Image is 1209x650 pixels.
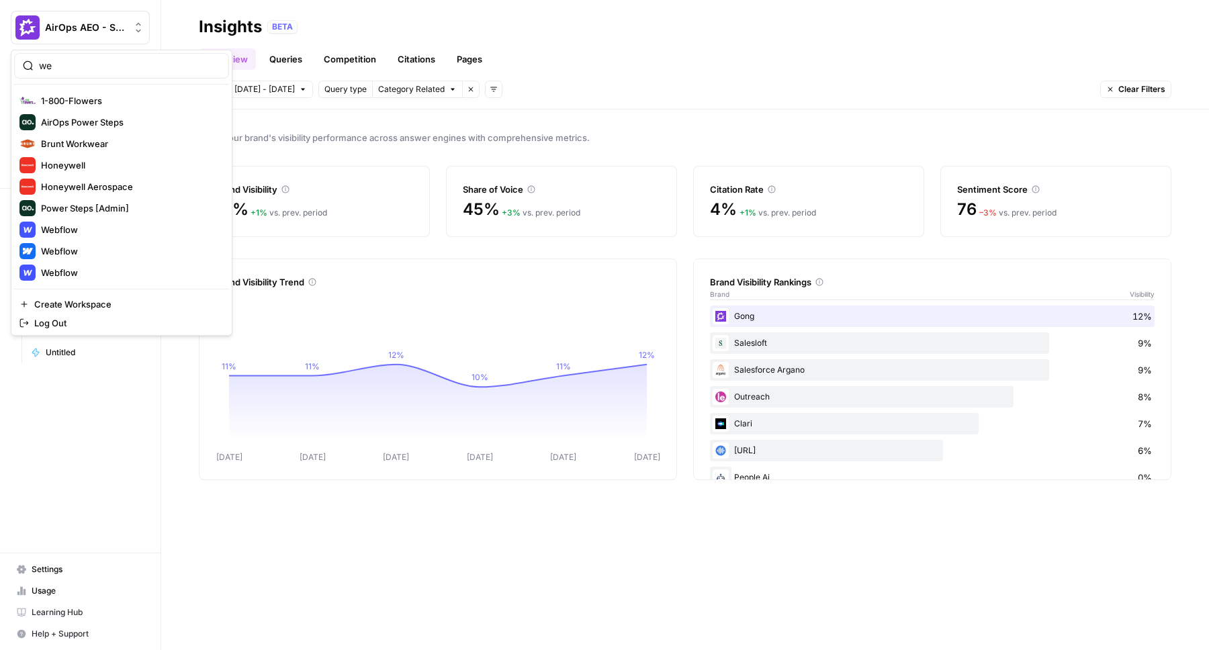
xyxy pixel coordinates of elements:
[32,585,144,597] span: Usage
[710,275,1155,289] div: Brand Visibility Rankings
[1100,81,1171,98] button: Clear Filters
[15,15,40,40] img: AirOps AEO - Single Brand (Gong) Logo
[1118,83,1165,95] span: Clear Filters
[19,179,36,195] img: Honeywell Aerospace Logo
[251,207,267,218] span: + 1 %
[1138,444,1152,457] span: 6%
[199,48,256,70] a: Overview
[378,83,445,95] span: Category Related
[41,137,218,150] span: Brunt Workwear
[222,361,236,371] tspan: 11%
[1138,336,1152,350] span: 9%
[713,335,729,351] img: vpq3xj2nnch2e2ivhsgwmf7hbkjf
[502,207,580,219] div: vs. prev. period
[740,207,756,218] span: + 1 %
[11,50,232,336] div: Workspace: AirOps AEO - Single Brand (Gong)
[467,452,493,462] tspan: [DATE]
[11,11,150,44] button: Workspace: AirOps AEO - Single Brand (Gong)
[556,361,571,371] tspan: 11%
[41,201,218,215] span: Power Steps [Admin]
[216,275,660,289] div: Brand Visibility Trend
[957,183,1155,196] div: Sentiment Score
[1138,363,1152,377] span: 9%
[11,559,150,580] a: Settings
[710,306,1155,327] div: Gong
[713,469,729,485] img: m91aa644vh47mb0y152o0kapheco
[199,16,262,38] div: Insights
[39,59,220,73] input: Search Workspaces
[1138,471,1152,484] span: 0%
[19,136,36,152] img: Brunt Workwear Logo
[472,372,488,382] tspan: 10%
[710,386,1155,408] div: Outreach
[267,20,298,34] div: BETA
[957,199,977,220] span: 76
[25,342,150,363] a: Untitled
[713,389,729,405] img: w5j8drkl6vorx9oircl0z03rjk9p
[1132,310,1152,323] span: 12%
[710,332,1155,354] div: Salesloft
[979,207,997,218] span: – 3 %
[639,350,655,360] tspan: 12%
[19,222,36,238] img: Webflow Logo
[199,131,1171,144] span: Track your brand's visibility performance across answer engines with comprehensive metrics.
[41,180,218,193] span: Honeywell Aerospace
[19,200,36,216] img: Power Steps [Admin] Logo
[372,81,462,98] button: Category Related
[41,266,218,279] span: Webflow
[710,289,729,299] span: Brand
[11,580,150,602] a: Usage
[463,183,660,196] div: Share of Voice
[324,83,367,95] span: Query type
[449,48,490,70] a: Pages
[234,83,295,95] span: [DATE] - [DATE]
[228,81,313,98] button: [DATE] - [DATE]
[34,297,218,311] span: Create Workspace
[46,346,144,359] span: Untitled
[1138,417,1152,430] span: 7%
[41,158,218,172] span: Honeywell
[14,314,229,332] a: Log Out
[32,563,144,575] span: Settings
[19,265,36,281] img: Webflow Logo
[383,452,409,462] tspan: [DATE]
[19,114,36,130] img: AirOps Power Steps Logo
[390,48,443,70] a: Citations
[34,316,218,330] span: Log Out
[261,48,310,70] a: Queries
[251,207,327,219] div: vs. prev. period
[710,183,907,196] div: Citation Rate
[713,416,729,432] img: h6qlr8a97mop4asab8l5qtldq2wv
[41,115,218,129] span: AirOps Power Steps
[463,199,499,220] span: 45%
[710,467,1155,488] div: People Ai
[316,48,384,70] a: Competition
[710,199,737,220] span: 4%
[710,440,1155,461] div: [URL]
[41,244,218,258] span: Webflow
[713,443,729,459] img: khqciriqz2uga3pxcoz8d1qji9pc
[979,207,1057,219] div: vs. prev. period
[1138,390,1152,404] span: 8%
[19,93,36,109] img: 1-800-Flowers Logo
[32,628,144,640] span: Help + Support
[550,452,576,462] tspan: [DATE]
[11,602,150,623] a: Learning Hub
[41,223,218,236] span: Webflow
[1130,289,1155,299] span: Visibility
[14,295,229,314] a: Create Workspace
[634,452,660,462] tspan: [DATE]
[710,413,1155,434] div: Clari
[41,94,218,107] span: 1-800-Flowers
[11,623,150,645] button: Help + Support
[713,362,729,378] img: e001jt87q6ctylcrzboubucy6uux
[388,350,404,360] tspan: 12%
[216,452,242,462] tspan: [DATE]
[740,207,816,219] div: vs. prev. period
[300,452,326,462] tspan: [DATE]
[216,183,413,196] div: Brand Visibility
[710,359,1155,381] div: Salesforce Argano
[305,361,320,371] tspan: 11%
[45,21,126,34] span: AirOps AEO - Single Brand (Gong)
[713,308,729,324] img: w6cjb6u2gvpdnjw72qw8i2q5f3eb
